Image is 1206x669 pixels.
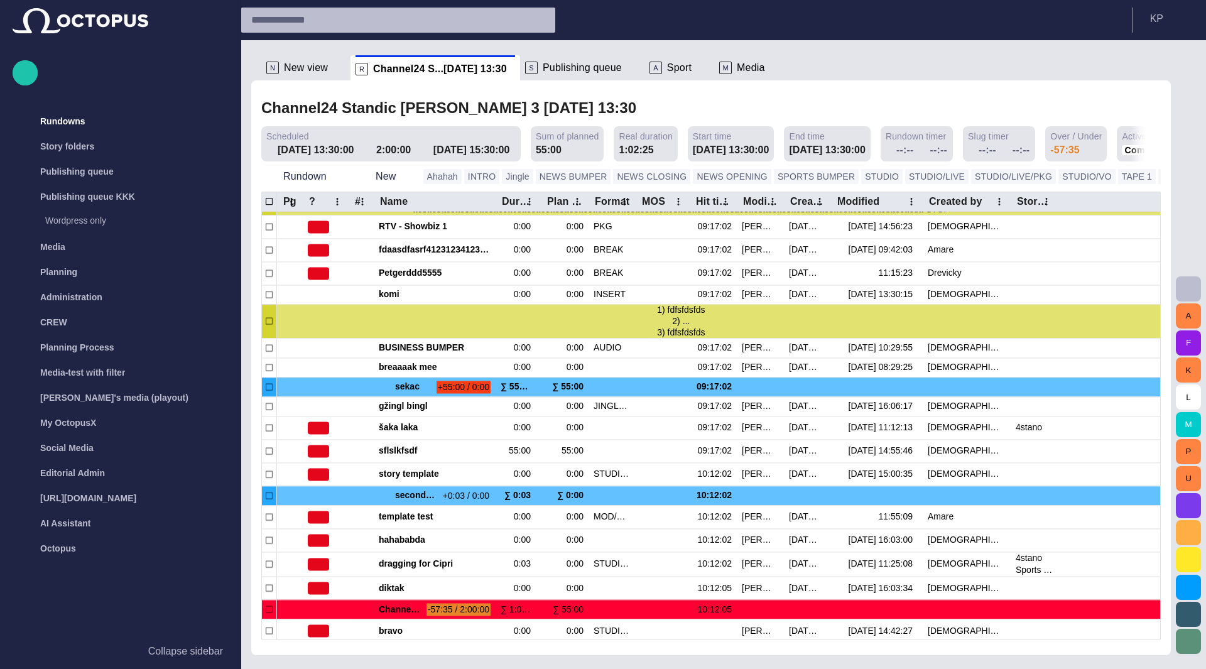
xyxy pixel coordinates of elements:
div: Stanislav Vedra (svedra) [742,582,779,594]
div: # [355,195,361,208]
div: 10:12:05 [695,582,732,594]
div: 9/29 11:12:13 [849,422,918,434]
button: K [1176,357,1201,383]
div: Vedra [928,469,1006,481]
div: Vedra [928,582,1006,594]
div: JINGLE/TAPE/TAPE [594,401,631,413]
div: Created by [929,195,982,208]
p: Story folders [40,140,94,153]
span: Sum of planned [536,130,599,143]
button: Ahahah [423,169,462,184]
div: [DATE] 13:30:00 [693,143,769,158]
div: 8/19 13:53:43 [789,445,826,457]
div: 09:17:02 [695,289,732,301]
div: 0:00 [514,422,536,434]
span: -57:35 / 2:00:00 [426,604,491,616]
div: 0:00 [514,535,536,547]
button: STUDIO/LIVE/PKG [971,169,1056,184]
div: BUSINESS BUMPER [379,339,491,357]
div: 10:12:02 [695,558,732,570]
div: 9/5 15:00:35 [849,469,918,481]
div: 11:55:09 [879,511,918,523]
button: Modified column menu [903,193,920,210]
span: +0:03 / 0:00 [442,489,491,502]
div: 0:00 [514,625,536,637]
span: hahababda [379,535,491,547]
div: sekac [379,378,432,396]
div: 55:00 [536,143,562,158]
span: Real duration [619,130,672,143]
div: Stanislav Vedra (svedra) [742,268,779,280]
div: ∑ 0:00 [546,486,584,505]
div: 0:00 [514,244,536,256]
div: 10:12:05 [695,604,732,616]
div: 55:00 [509,445,536,457]
div: Stanislav Vedra (svedra) [742,511,779,523]
div: 9/15 16:03:34 [849,582,918,594]
div: PKG [594,221,612,233]
div: Media [13,234,228,259]
div: Stanislav Vedra (svedra) [742,362,779,374]
div: 09:17:02 [695,378,732,396]
button: STUDIO [861,169,903,184]
div: gžingl bingl [379,397,491,416]
div: [DATE] 13:30:00 [278,143,360,158]
div: breaaaak mee [379,358,491,377]
span: Sport [667,62,692,74]
span: sflslkfsdf [379,445,491,457]
div: second segment 22 [379,486,437,505]
button: Format column menu [616,193,633,210]
button: Story locations column menu [1038,193,1055,210]
div: Vedra [928,362,1006,374]
p: Publishing queue KKK [40,190,135,203]
div: 55:00 [546,445,584,457]
div: 8/20 08:29:25 [849,362,918,374]
span: diktak [379,582,491,594]
button: A [1176,303,1201,329]
div: Amare [928,511,959,523]
div: Martin Honza (mhonza) [742,422,779,434]
div: Martin Honza (mhonza) [742,558,779,570]
div: 10:12:02 [695,535,732,547]
div: 9/1 10:07:05 [789,268,826,280]
div: Media-test with filter [13,360,228,385]
div: BREAK [594,244,623,256]
button: U [1176,466,1201,491]
span: second segment 22 [395,486,437,505]
div: Story locations [1017,195,1052,208]
div: Vedra [928,342,1006,354]
div: Martin Honza (mhonza) [742,342,779,354]
span: šaka laka [379,422,491,434]
div: BREAK [594,268,623,280]
span: Channel24 Standic [PERSON_NAME] 3 [DATE] 13:30 [379,604,597,614]
div: Vedra [928,625,1006,637]
div: NNew view [261,55,350,80]
div: 8/20 10:43:23 [789,422,826,434]
button: New [354,165,418,188]
div: 8/18 09:19:32 [789,625,826,637]
div: [DATE] 13:30:00 [789,143,866,158]
div: 0:00 [546,362,584,374]
div: 09:17:02 [695,268,732,280]
span: Slug timer [968,130,1009,143]
div: 10/13 09:42:03 [849,244,918,256]
div: hahababda [379,529,491,552]
p: CREW [40,316,67,329]
button: Hit time column menu [717,193,734,210]
span: komi [379,289,491,301]
span: RTV - Showbiz 1 [379,221,491,233]
div: ∑ 55:00 [546,604,584,616]
p: Media [40,241,65,253]
div: 0:00 [514,582,536,594]
span: 1) fdfsfdsfds 2) ... 3) fdfsfdsfds [657,305,705,338]
p: Editorial Admin [40,467,105,479]
div: ∑ 0:03 [504,486,536,505]
div: Vedra [928,401,1006,413]
div: 09:17:02 [695,445,732,457]
div: 8/28 14:42:27 [849,625,918,637]
div: Name [380,195,408,208]
div: 09:17:02 [695,362,732,374]
span: story template [379,469,491,481]
div: 0:00 [514,221,536,233]
div: 0:00 [514,511,536,523]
